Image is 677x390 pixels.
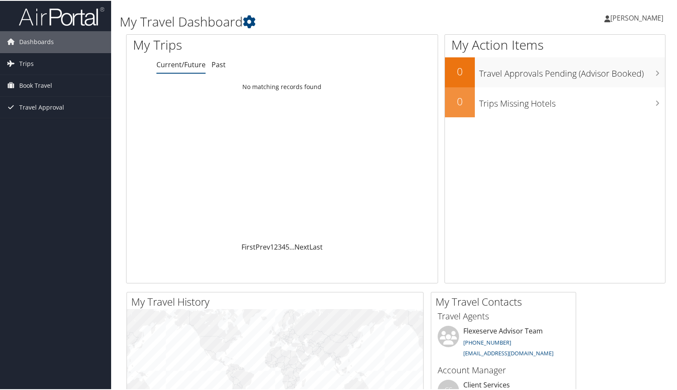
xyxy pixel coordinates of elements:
a: 2 [274,241,278,251]
h3: Travel Agents [438,310,569,322]
span: Dashboards [19,30,54,52]
a: 3 [278,241,282,251]
h1: My Action Items [445,35,665,53]
a: 0Trips Missing Hotels [445,86,665,116]
span: Book Travel [19,74,52,95]
a: Prev [256,241,270,251]
li: Flexeserve Advisor Team [433,325,574,360]
a: First [241,241,256,251]
h2: My Travel Contacts [436,294,576,308]
a: Next [294,241,309,251]
span: … [289,241,294,251]
a: [EMAIL_ADDRESS][DOMAIN_NAME] [463,348,553,356]
h3: Travel Approvals Pending (Advisor Booked) [479,63,665,79]
a: [PERSON_NAME] [604,4,672,30]
h1: My Travel Dashboard [120,12,488,30]
h3: Account Manager [438,363,569,375]
img: airportal-logo.png [19,6,104,26]
h2: 0 [445,93,475,108]
span: Travel Approval [19,96,64,117]
a: 4 [282,241,286,251]
h3: Trips Missing Hotels [479,92,665,109]
h2: 0 [445,63,475,78]
span: Trips [19,52,34,74]
a: Past [212,59,226,68]
td: No matching records found [127,78,438,94]
a: 5 [286,241,289,251]
a: 1 [270,241,274,251]
a: Last [309,241,323,251]
a: Current/Future [156,59,206,68]
a: 0Travel Approvals Pending (Advisor Booked) [445,57,665,86]
h1: My Trips [133,35,302,53]
h2: My Travel History [131,294,423,308]
a: [PHONE_NUMBER] [463,338,511,345]
span: [PERSON_NAME] [610,12,663,22]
